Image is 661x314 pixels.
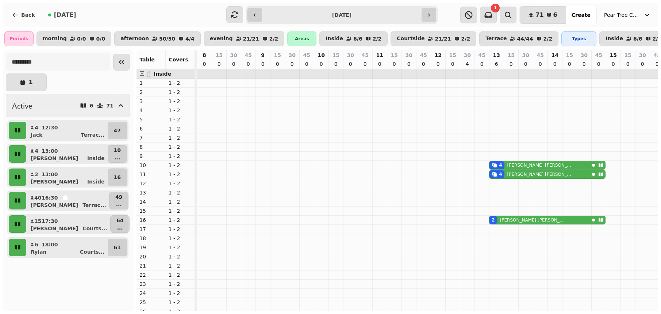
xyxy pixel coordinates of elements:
[243,36,259,41] p: 21 / 21
[114,244,121,251] p: 61
[169,244,192,251] p: 1 - 2
[139,162,163,169] p: 10
[115,201,122,208] p: ...
[42,241,58,248] p: 18:00
[169,143,192,151] p: 1 - 2
[523,60,529,68] p: 0
[21,12,35,18] span: Back
[595,52,602,59] p: 45
[464,52,470,59] p: 30
[169,299,192,306] p: 1 - 2
[116,224,123,231] p: ...
[87,155,105,162] p: Inside
[31,248,47,256] p: Rylan
[108,122,127,139] button: 47
[139,171,163,178] p: 11
[572,12,591,18] span: Create
[34,217,39,225] p: 15
[42,171,58,178] p: 13:00
[139,198,163,205] p: 14
[507,52,514,59] p: 15
[139,290,163,297] p: 24
[87,178,105,185] p: Inside
[114,147,121,154] p: 10
[114,174,121,181] p: 16
[115,193,122,201] p: 49
[120,36,149,42] p: afternoon
[347,60,353,68] p: 0
[201,60,207,68] p: 0
[604,11,641,19] span: Pear Tree Cafe ([GEOGRAPHIC_DATA])
[82,225,107,232] p: Courts ...
[169,207,192,215] p: 1 - 2
[28,79,32,85] p: 1
[169,79,192,87] p: 1 - 2
[6,73,47,91] button: 1
[420,52,427,59] p: 45
[450,60,456,68] p: 0
[28,192,108,209] button: 4016:30[PERSON_NAME]Terrac...
[508,60,514,68] p: 0
[169,226,192,233] p: 1 - 2
[494,6,497,10] span: 1
[204,31,285,46] button: evening21/212/2
[434,52,441,59] p: 12
[139,57,155,63] span: Table
[139,79,163,87] p: 1
[406,60,412,68] p: 0
[42,217,58,225] p: 17:30
[169,290,192,297] p: 1 - 2
[596,60,602,68] p: 0
[31,225,78,232] p: [PERSON_NAME]
[353,36,362,41] p: 6 / 6
[28,239,106,256] button: 618:00RylanCourts...
[6,94,130,117] button: Active671
[116,217,123,224] p: 64
[139,88,163,96] p: 2
[169,57,188,63] span: Covers
[326,36,343,42] p: Inside
[42,147,58,155] p: 13:00
[4,31,34,46] div: Periods
[231,60,237,68] p: 0
[28,122,106,139] button: 412:30JackTerrac...
[28,169,106,186] button: 213:00[PERSON_NAME]Inside
[245,60,251,68] p: 0
[169,262,192,269] p: 1 - 2
[96,36,105,41] p: 0 / 0
[169,171,192,178] p: 1 - 2
[376,52,383,59] p: 11
[169,98,192,105] p: 1 - 2
[169,107,192,114] p: 1 - 2
[54,12,76,18] span: [DATE]
[139,226,163,233] p: 17
[108,239,127,256] button: 61
[580,52,587,59] p: 30
[566,60,572,68] p: 0
[169,271,192,279] p: 1 - 2
[333,60,339,68] p: 0
[435,36,451,41] p: 21 / 21
[230,52,237,59] p: 30
[287,31,316,46] div: Areas
[435,60,441,68] p: 0
[139,107,163,114] p: 4
[391,60,397,68] p: 0
[114,31,201,46] button: afternoon50/504/4
[169,162,192,169] p: 1 - 2
[639,60,645,68] p: 0
[139,244,163,251] p: 19
[461,36,470,41] p: 2 / 2
[625,60,631,68] p: 0
[34,171,39,178] p: 2
[169,134,192,141] p: 1 - 2
[90,103,93,108] p: 6
[210,36,233,42] p: evening
[110,215,130,233] button: 64...
[42,194,58,201] p: 16:30
[507,162,574,168] p: [PERSON_NAME] [PERSON_NAME]
[114,127,121,134] p: 47
[581,60,587,68] p: 0
[269,36,278,41] p: 2 / 2
[391,52,397,59] p: 15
